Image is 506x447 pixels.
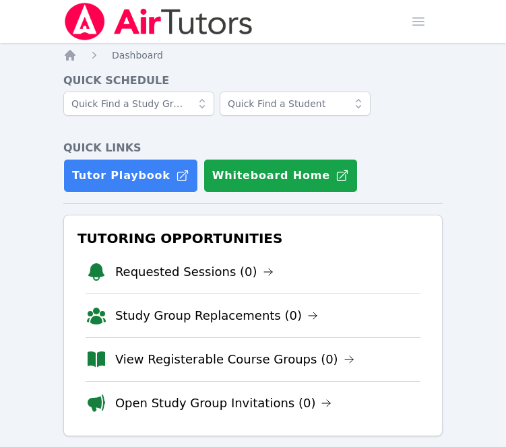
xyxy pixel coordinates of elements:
nav: Breadcrumb [63,48,443,62]
h4: Quick Links [63,140,443,156]
button: Whiteboard Home [203,159,358,193]
a: Requested Sessions (0) [115,263,274,281]
img: Air Tutors [63,3,254,40]
a: Open Study Group Invitations (0) [115,394,332,413]
input: Quick Find a Study Group [63,92,214,116]
input: Quick Find a Student [220,92,371,116]
h4: Quick Schedule [63,73,443,89]
a: Tutor Playbook [63,159,198,193]
span: Dashboard [112,50,163,61]
a: Dashboard [112,48,163,62]
a: Study Group Replacements (0) [115,306,318,325]
a: View Registerable Course Groups (0) [115,350,354,369]
h3: Tutoring Opportunities [75,226,431,250]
